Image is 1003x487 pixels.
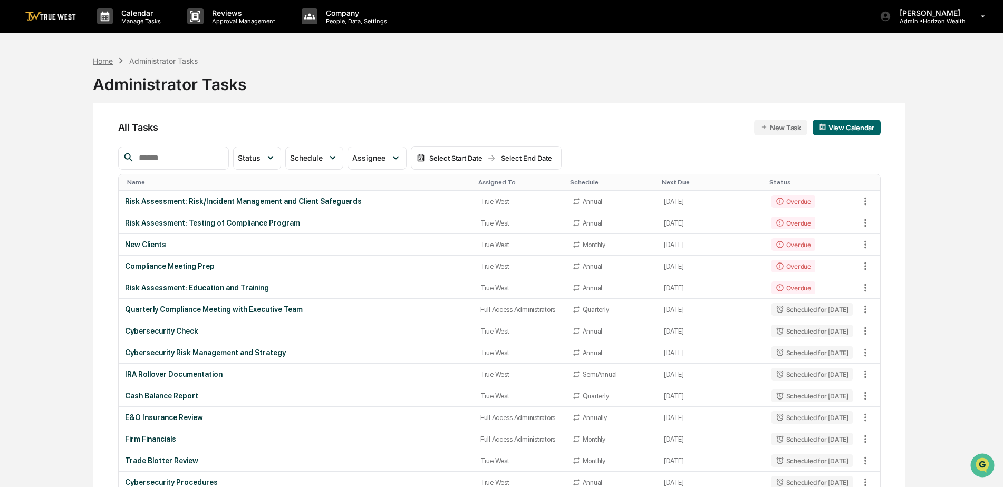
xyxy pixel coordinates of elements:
[125,392,468,400] div: Cash Balance Report
[583,262,602,270] div: Annual
[658,234,765,256] td: [DATE]
[583,435,605,443] div: Monthly
[11,154,19,162] div: 🔎
[859,179,880,186] div: Toggle SortBy
[498,154,556,162] div: Select End Date
[317,8,392,17] p: Company
[891,8,966,17] p: [PERSON_NAME]
[125,284,468,292] div: Risk Assessment: Education and Training
[769,179,855,186] div: Toggle SortBy
[583,414,607,422] div: Annually
[11,134,19,142] div: 🖐️
[6,129,72,148] a: 🖐️Preclearance
[125,370,468,378] div: IRA Rollover Documentation
[480,349,560,357] div: True West
[658,342,765,364] td: [DATE]
[36,81,173,91] div: Start new chat
[658,364,765,385] td: [DATE]
[480,327,560,335] div: True West
[480,371,560,378] div: True West
[317,17,392,25] p: People, Data, Settings
[771,411,853,424] div: Scheduled for [DATE]
[125,262,468,270] div: Compliance Meeting Prep
[658,385,765,407] td: [DATE]
[480,262,560,270] div: True West
[125,327,468,335] div: Cybersecurity Check
[771,217,815,229] div: Overdue
[105,179,128,187] span: Pylon
[25,12,76,22] img: logo
[658,256,765,277] td: [DATE]
[891,17,966,25] p: Admin • Horizon Wealth
[238,153,261,162] span: Status
[125,456,468,465] div: Trade Blotter Review
[290,153,323,162] span: Schedule
[125,478,468,486] div: Cybersecurity Procedures
[583,479,602,486] div: Annual
[480,306,560,314] div: Full Access Administrators
[658,277,765,299] td: [DATE]
[127,179,470,186] div: Toggle SortBy
[583,349,602,357] div: Annual
[6,149,71,168] a: 🔎Data Lookup
[21,153,66,163] span: Data Lookup
[204,8,281,17] p: Reviews
[583,241,605,249] div: Monthly
[658,299,765,320] td: [DATE]
[480,479,560,486] div: True West
[771,303,853,316] div: Scheduled for [DATE]
[36,91,133,100] div: We're available if you need us!
[658,450,765,472] td: [DATE]
[125,240,468,249] div: New Clients
[662,179,760,186] div: Toggle SortBy
[125,219,468,227] div: Risk Assessment: Testing of Compliance Program
[583,198,602,206] div: Annual
[93,66,246,94] div: Administrator Tasks
[583,306,609,314] div: Quarterly
[125,435,468,443] div: Firm Financials
[478,179,562,186] div: Toggle SortBy
[771,238,815,251] div: Overdue
[480,198,560,206] div: True West
[72,129,135,148] a: 🗄️Attestations
[11,22,192,39] p: How can we help?
[480,284,560,292] div: True West
[583,371,617,378] div: SemiAnnual
[771,346,853,359] div: Scheduled for [DATE]
[819,123,826,131] img: calendar
[771,454,853,467] div: Scheduled for [DATE]
[179,84,192,96] button: Start new chat
[771,389,853,402] div: Scheduled for [DATE]
[125,348,468,357] div: Cybersecurity Risk Management and Strategy
[352,153,385,162] span: Assignee
[129,56,198,65] div: Administrator Tasks
[487,154,496,162] img: arrow right
[87,133,131,143] span: Attestations
[480,414,560,422] div: Full Access Administrators
[125,197,468,206] div: Risk Assessment: Risk/Incident Management and Client Safeguards
[125,305,468,314] div: Quarterly Compliance Meeting with Executive Team
[76,134,85,142] div: 🗄️
[658,428,765,450] td: [DATE]
[771,195,815,208] div: Overdue
[771,260,815,272] div: Overdue
[125,413,468,422] div: E&O Insurance Review
[480,457,560,465] div: True West
[658,407,765,428] td: [DATE]
[480,219,560,227] div: True West
[771,368,853,381] div: Scheduled for [DATE]
[118,122,158,133] span: All Tasks
[658,191,765,212] td: [DATE]
[21,133,68,143] span: Preclearance
[771,325,853,337] div: Scheduled for [DATE]
[113,8,166,17] p: Calendar
[583,327,602,335] div: Annual
[583,457,605,465] div: Monthly
[583,284,602,292] div: Annual
[583,392,609,400] div: Quarterly
[204,17,281,25] p: Approval Management
[417,154,425,162] img: calendar
[427,154,485,162] div: Select Start Date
